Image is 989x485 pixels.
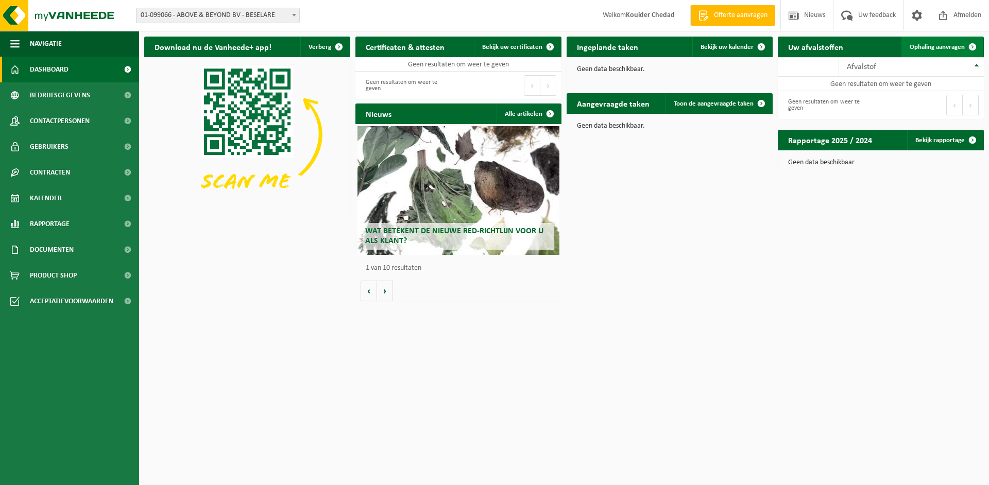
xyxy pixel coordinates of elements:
[30,82,90,108] span: Bedrijfsgegevens
[137,8,299,23] span: 01-099066 - ABOVE & BEYOND BV - BESELARE
[567,93,660,113] h2: Aangevraagde taken
[355,57,561,72] td: Geen resultaten om weer te geven
[540,75,556,96] button: Next
[30,211,70,237] span: Rapportage
[626,11,675,19] strong: Kouider Chedad
[365,227,543,245] span: Wat betekent de nieuwe RED-richtlijn voor u als klant?
[361,74,453,97] div: Geen resultaten om weer te geven
[666,93,772,114] a: Toon de aangevraagde taken
[30,288,113,314] span: Acceptatievoorwaarden
[783,94,876,116] div: Geen resultaten om weer te geven
[847,63,876,71] span: Afvalstof
[524,75,540,96] button: Previous
[136,8,300,23] span: 01-099066 - ABOVE & BEYOND BV - BESELARE
[30,134,69,160] span: Gebruikers
[355,37,455,57] h2: Certificaten & attesten
[711,10,770,21] span: Offerte aanvragen
[300,37,349,57] button: Verberg
[907,130,983,150] a: Bekijk rapportage
[144,57,350,212] img: Download de VHEPlus App
[577,123,762,130] p: Geen data beschikbaar.
[963,95,979,115] button: Next
[30,237,74,263] span: Documenten
[497,103,560,124] a: Alle artikelen
[778,37,854,57] h2: Uw afvalstoffen
[482,44,542,50] span: Bekijk uw certificaten
[577,66,762,73] p: Geen data beschikbaar.
[901,37,983,57] a: Ophaling aanvragen
[309,44,331,50] span: Verberg
[701,44,754,50] span: Bekijk uw kalender
[30,160,70,185] span: Contracten
[474,37,560,57] a: Bekijk uw certificaten
[778,130,882,150] h2: Rapportage 2025 / 2024
[567,37,649,57] h2: Ingeplande taken
[788,159,974,166] p: Geen data beschikbaar
[30,31,62,57] span: Navigatie
[377,281,393,301] button: Volgende
[361,281,377,301] button: Vorige
[946,95,963,115] button: Previous
[30,108,90,134] span: Contactpersonen
[778,77,984,91] td: Geen resultaten om weer te geven
[355,103,402,124] h2: Nieuws
[144,37,282,57] h2: Download nu de Vanheede+ app!
[674,100,754,107] span: Toon de aangevraagde taken
[30,57,69,82] span: Dashboard
[692,37,772,57] a: Bekijk uw kalender
[366,265,556,272] p: 1 van 10 resultaten
[357,126,559,255] a: Wat betekent de nieuwe RED-richtlijn voor u als klant?
[30,263,77,288] span: Product Shop
[30,185,62,211] span: Kalender
[910,44,965,50] span: Ophaling aanvragen
[690,5,775,26] a: Offerte aanvragen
